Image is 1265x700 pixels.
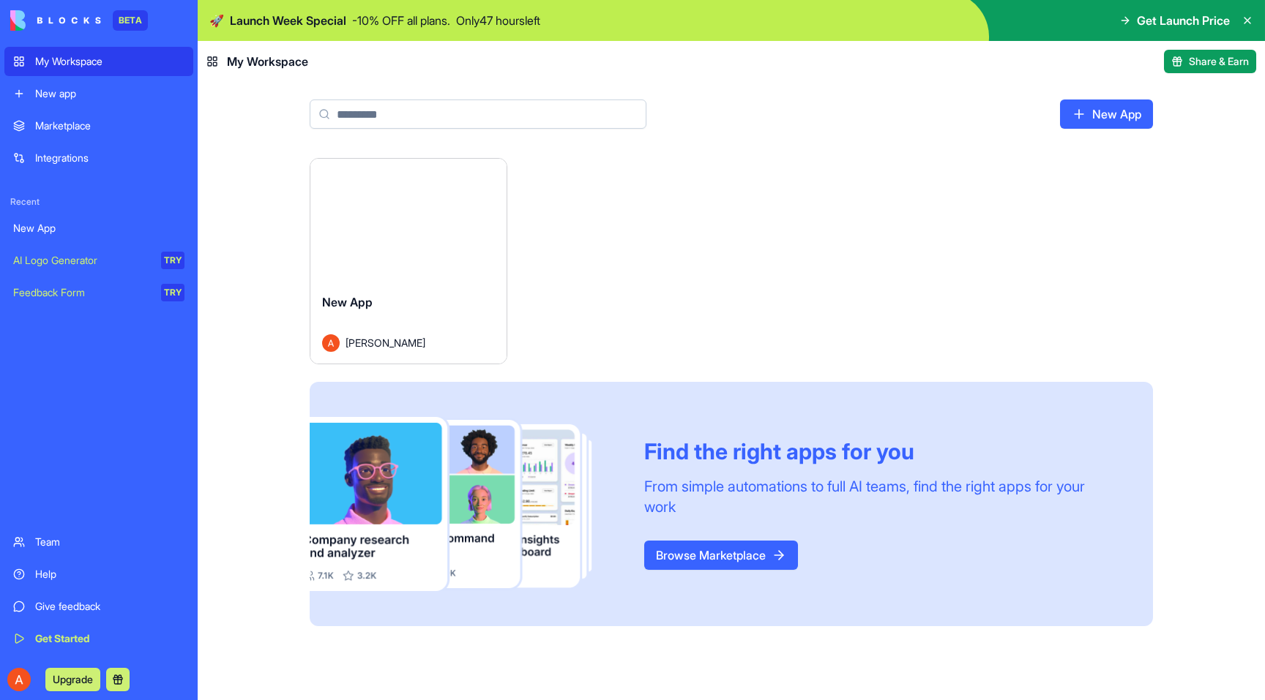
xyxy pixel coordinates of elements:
[346,335,425,350] span: [PERSON_NAME]
[13,285,151,300] div: Feedback Form
[1137,12,1230,29] span: Get Launch Price
[35,54,184,69] div: My Workspace
[644,476,1118,517] div: From simple automations to full AI teams, find the right apps for your work
[1060,99,1153,129] a: New App
[4,278,193,307] a: Feedback FormTRY
[13,221,184,236] div: New App
[35,535,184,549] div: Team
[230,12,346,29] span: Launch Week Special
[456,12,540,29] p: Only 47 hours left
[227,53,308,70] span: My Workspace
[10,10,148,31] a: BETA
[4,79,193,108] a: New app
[35,631,184,646] div: Get Started
[4,624,193,653] a: Get Started
[310,158,507,364] a: New AppAvatar[PERSON_NAME]
[161,252,184,269] div: TRY
[4,196,193,208] span: Recent
[4,592,193,621] a: Give feedback
[35,599,184,614] div: Give feedback
[10,10,101,31] img: logo
[644,438,1118,464] div: Find the right apps for you
[352,12,450,29] p: - 10 % OFF all plans.
[310,417,621,592] img: Frame_181_egmpey.png
[4,246,193,275] a: AI Logo GeneratorTRY
[45,668,100,691] button: Upgrade
[35,151,184,165] div: Integrations
[35,567,184,582] div: Help
[1164,50,1256,73] button: Share & Earn
[35,118,184,133] div: Marketplace
[4,47,193,76] a: My Workspace
[1189,54,1249,69] span: Share & Earn
[161,284,184,301] div: TRY
[13,253,151,268] div: AI Logo Generator
[4,560,193,589] a: Help
[4,527,193,557] a: Team
[4,214,193,243] a: New App
[4,143,193,173] a: Integrations
[35,86,184,101] div: New app
[45,671,100,686] a: Upgrade
[209,12,224,29] span: 🚀
[7,668,31,691] img: ACg8ocL8Jb_GOVUFxUFvG0xgkzQ2sM9lZDwYDtiUj7umjI_cf10O42Nd=s96-c
[113,10,148,31] div: BETA
[322,295,373,309] span: New App
[4,111,193,140] a: Marketplace
[322,334,340,352] img: Avatar
[644,541,798,570] a: Browse Marketplace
